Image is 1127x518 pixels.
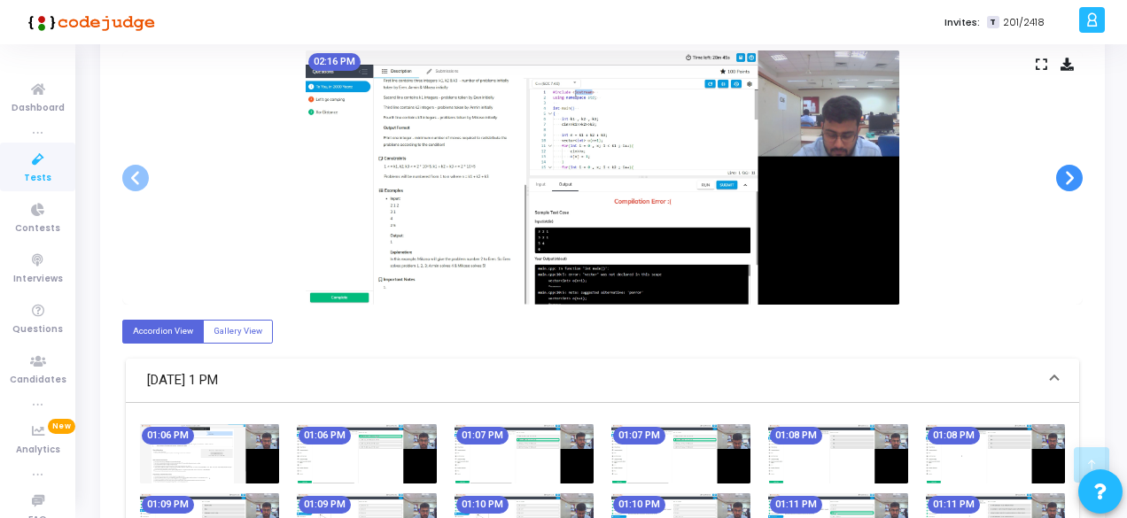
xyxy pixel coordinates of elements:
span: Candidates [10,373,66,388]
span: Analytics [16,443,60,458]
img: logo [22,4,155,40]
span: T [987,16,999,29]
mat-chip: 01:06 PM [142,427,194,445]
mat-chip: 01:07 PM [613,427,665,445]
mat-chip: 01:09 PM [299,496,351,514]
span: Interviews [13,272,63,287]
mat-chip: 01:09 PM [142,496,194,514]
span: New [48,419,75,434]
mat-panel-title: [DATE] 1 PM [147,370,1037,390]
span: 201/2418 [1003,15,1045,30]
mat-chip: 01:08 PM [928,427,980,445]
span: Questions [12,322,63,337]
label: Invites: [944,15,980,30]
label: Gallery View [203,320,273,344]
mat-chip: 01:08 PM [770,427,822,445]
img: screenshot-1758181034129.jpeg [455,424,594,483]
img: screenshot-1758181004112.jpeg [297,424,436,483]
mat-chip: 01:10 PM [456,496,509,514]
mat-chip: 01:06 PM [299,427,351,445]
span: Contests [15,221,60,236]
img: screenshot-1758180973215.jpeg [140,424,279,483]
label: Accordion View [122,320,204,344]
mat-expansion-panel-header: [DATE] 1 PM [126,359,1079,403]
img: screenshot-1758181124127.jpeg [926,424,1065,483]
mat-chip: 01:07 PM [456,427,509,445]
mat-chip: 01:11 PM [928,496,980,514]
img: screenshot-1758181064133.jpeg [611,424,750,483]
mat-chip: 01:10 PM [613,496,665,514]
mat-chip: 02:16 PM [308,53,361,71]
img: screenshot-1758181094129.jpeg [768,424,907,483]
mat-chip: 01:11 PM [770,496,822,514]
span: Dashboard [12,101,65,116]
span: Tests [24,171,51,186]
img: screenshot-1758185174139.jpeg [306,50,899,305]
